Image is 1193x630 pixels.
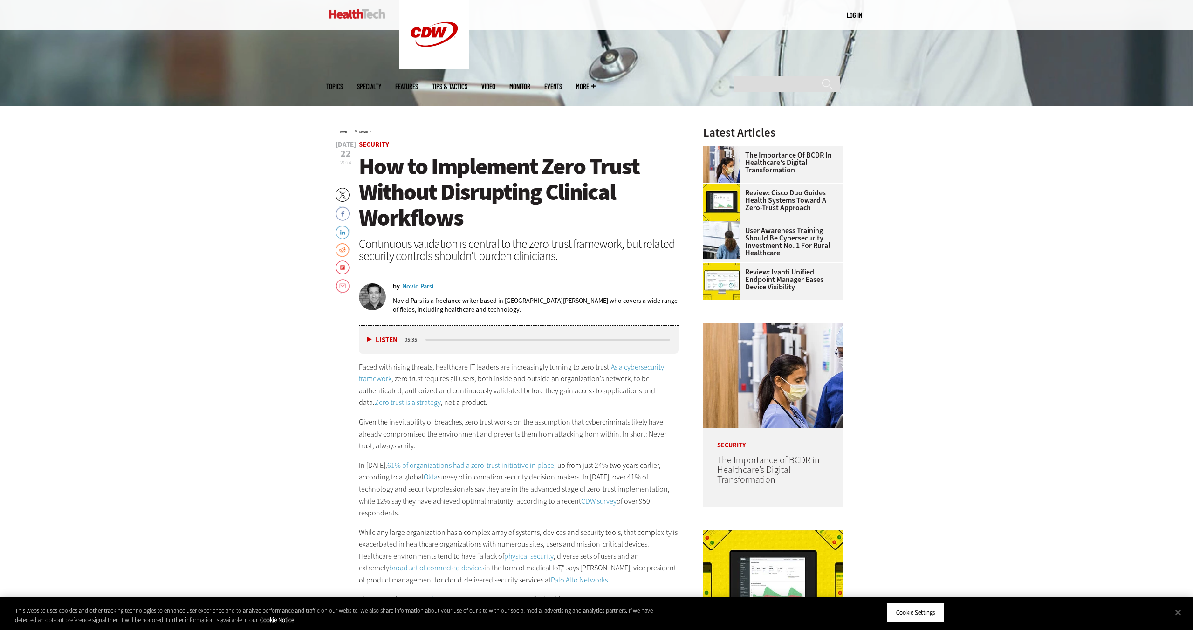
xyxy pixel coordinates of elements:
[336,141,356,148] span: [DATE]
[357,83,381,90] span: Specialty
[393,283,400,290] span: by
[359,459,679,519] p: In [DATE], , up from just 24% two years earlier, according to a global survey of information secu...
[703,151,837,174] a: The Importance of BCDR in Healthcare’s Digital Transformation
[703,263,740,300] img: Ivanti Unified Endpoint Manager
[717,454,820,486] a: The Importance of BCDR in Healthcare’s Digital Transformation
[359,527,679,586] p: While any large organization has a complex array of systems, devices and security tools, that com...
[703,221,740,259] img: Doctors reviewing information boards
[551,575,608,585] a: Palo Alto Networks
[359,594,679,606] p: These complications for health systems.
[340,127,679,134] div: »
[403,336,424,344] div: duration
[1168,602,1188,623] button: Close
[359,151,639,233] span: How to Implement Zero Trust Without Disrupting Clinical Workflows
[481,83,495,90] a: Video
[703,127,843,138] h3: Latest Articles
[389,563,484,573] a: broad set of connected devices
[703,184,745,191] a: Cisco Duo
[509,83,530,90] a: MonITor
[340,159,351,166] span: 2024
[576,83,596,90] span: More
[703,146,740,183] img: Doctors reviewing tablet
[424,472,438,482] a: Okta
[703,184,740,221] img: Cisco Duo
[359,361,679,409] p: Faced with rising threats, healthcare IT leaders are increasingly turning to zero trust. , zero t...
[544,83,562,90] a: Events
[703,227,837,257] a: User Awareness Training Should Be Cybersecurity Investment No. 1 for Rural Healthcare
[367,336,398,343] button: Listen
[886,603,945,623] button: Cookie Settings
[260,616,294,624] a: More information about your privacy
[375,397,441,407] a: Zero trust is a strategy
[703,428,843,449] p: Security
[359,326,679,354] div: media player
[387,460,554,470] a: 61% of organizations had a zero-trust initiative in place
[703,323,843,428] img: Doctors reviewing tablet
[359,140,389,149] a: Security
[847,11,862,19] a: Log in
[399,62,469,71] a: CDW
[329,9,385,19] img: Home
[703,263,745,270] a: Ivanti Unified Endpoint Manager
[15,606,656,624] div: This website uses cookies and other tracking technologies to enhance user experience and to analy...
[703,189,837,212] a: Review: Cisco Duo Guides Health Systems Toward a Zero-Trust Approach
[359,283,386,310] img: Novid Parsi
[393,296,679,314] p: Novid Parsi is a freelance writer based in [GEOGRAPHIC_DATA][PERSON_NAME] who covers a wide range...
[703,146,745,153] a: Doctors reviewing tablet
[703,221,745,229] a: Doctors reviewing information boards
[402,283,434,290] a: Novid Parsi
[340,130,347,134] a: Home
[847,10,862,20] div: User menu
[395,83,418,90] a: Features
[422,595,534,604] a: make zero trust even more necessary
[432,83,467,90] a: Tips & Tactics
[336,149,356,158] span: 22
[359,238,679,262] div: Continuous validation is central to the zero-trust framework, but related security controls shoul...
[703,268,837,291] a: Review: Ivanti Unified Endpoint Manager Eases Device Visibility
[359,130,371,134] a: Security
[504,551,554,561] a: physical security
[326,83,343,90] span: Topics
[359,416,679,452] p: Given the inevitability of breaches, zero trust works on the assumption that cybercriminals likel...
[581,496,617,506] a: CDW survey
